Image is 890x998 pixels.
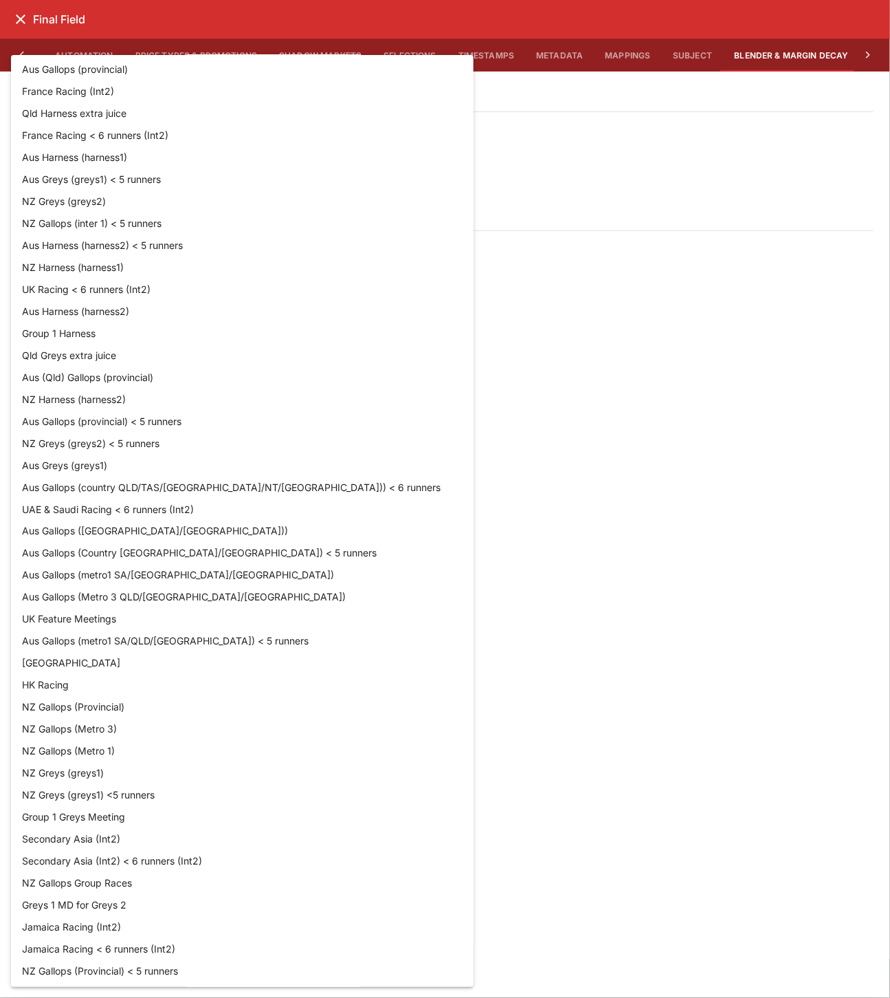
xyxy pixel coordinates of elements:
li: UK Racing < 6 runners (Int2) [11,278,474,300]
li: NZ Gallops (Metro 1) [11,740,474,762]
li: Aus Gallops (Country [GEOGRAPHIC_DATA]/[GEOGRAPHIC_DATA]) < 5 runners [11,542,474,564]
li: NZ Gallops (Metro 3) [11,718,474,740]
li: Aus Gallops (provincial) [11,58,474,80]
li: Aus Gallops (Metro 3 QLD/[GEOGRAPHIC_DATA]/[GEOGRAPHIC_DATA]) [11,586,474,608]
li: Aus Greys (greys1) [11,454,474,476]
li: Secondary Asia (Int2) [11,828,474,850]
li: Aus Gallops (metro1 SA/QLD/[GEOGRAPHIC_DATA]) < 5 runners [11,630,474,652]
li: Group 1 Harness [11,322,474,344]
li: France Racing < 6 runners (Int2) [11,124,474,146]
li: Qld Harness extra juice [11,102,474,124]
li: UK Feature Meetings [11,608,474,630]
li: Qld Greys extra juice [11,344,474,366]
li: Aus (Qld) Gallops (provincial) [11,366,474,388]
li: Aus Gallops (provincial) < 5 runners [11,410,474,432]
li: Aus Harness (harness2) < 5 runners [11,234,474,256]
li: NZ Greys (greys1) [11,762,474,784]
li: NZ Gallops (Provincial) [11,696,474,718]
li: NZ Gallops Group Races [11,872,474,894]
li: Aus Gallops (country QLD/TAS/[GEOGRAPHIC_DATA]/NT/[GEOGRAPHIC_DATA])) < 6 runners [11,476,474,498]
li: Jamaica Racing (Int2) [11,916,474,938]
li: Aus Gallops (metro1 SA/[GEOGRAPHIC_DATA]/[GEOGRAPHIC_DATA]) [11,564,474,586]
li: Aus Gallops ([GEOGRAPHIC_DATA]/[GEOGRAPHIC_DATA])) [11,520,474,542]
li: [GEOGRAPHIC_DATA] [11,652,474,674]
li: Greys 1 MD for Greys 2 [11,894,474,916]
li: NZ Gallops (inter 1) < 5 runners [11,212,474,234]
li: Jamaica Racing < 6 runners (Int2) [11,938,474,960]
li: Aus Harness (harness2) [11,300,474,322]
li: NZ Greys (greys2) [11,190,474,212]
li: Secondary Asia (Int2) < 6 runners (Int2) [11,850,474,872]
li: NZ Greys (greys1) <5 runners [11,784,474,806]
li: NZ Gallops (Provincial) < 5 runners [11,960,474,982]
li: Aus Greys (greys1) < 5 runners [11,168,474,190]
li: Aus Harness (harness1) [11,146,474,168]
li: NZ Greys (greys2) < 5 runners [11,432,474,454]
li: UAE & Saudi Racing < 6 runners (Int2) [11,498,474,520]
li: France Racing (Int2) [11,80,474,102]
li: HK Racing [11,674,474,696]
li: NZ Harness (harness2) [11,388,474,410]
li: Group 1 Greys Meeting [11,806,474,828]
li: NZ Harness (harness1) [11,256,474,278]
